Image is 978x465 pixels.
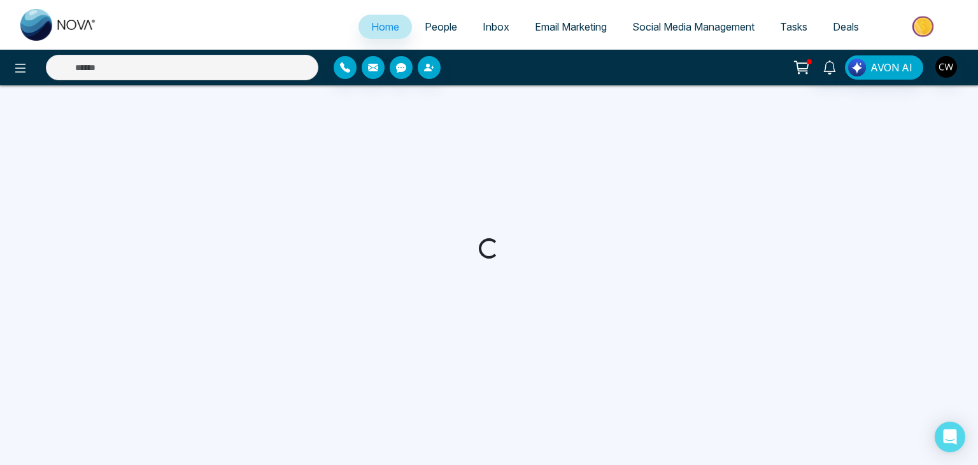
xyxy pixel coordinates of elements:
span: Tasks [780,20,807,33]
span: Inbox [483,20,509,33]
span: Social Media Management [632,20,755,33]
span: Deals [833,20,859,33]
a: Tasks [767,15,820,39]
button: AVON AI [845,55,923,80]
a: People [412,15,470,39]
span: Email Marketing [535,20,607,33]
img: User Avatar [935,56,957,78]
a: Social Media Management [620,15,767,39]
span: Home [371,20,399,33]
a: Inbox [470,15,522,39]
a: Deals [820,15,872,39]
div: Open Intercom Messenger [935,422,965,452]
a: Home [358,15,412,39]
img: Market-place.gif [878,12,970,41]
span: People [425,20,457,33]
img: Lead Flow [848,59,866,76]
span: AVON AI [870,60,912,75]
a: Email Marketing [522,15,620,39]
img: Nova CRM Logo [20,9,97,41]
